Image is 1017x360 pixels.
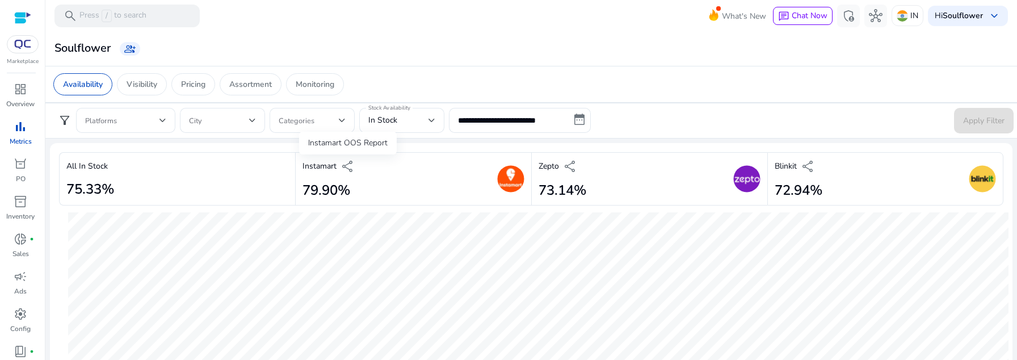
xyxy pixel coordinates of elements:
[14,307,27,321] span: settings
[63,78,103,90] p: Availability
[368,104,410,112] mat-label: Stock Availability
[30,349,34,354] span: fiber_manual_record
[539,160,559,172] p: Zepto
[6,99,35,109] p: Overview
[120,42,140,56] a: group_add
[943,10,983,21] b: Soulflower
[10,324,31,334] p: Config
[12,249,29,259] p: Sales
[296,78,334,90] p: Monitoring
[792,10,827,21] span: Chat Now
[14,232,27,246] span: donut_small
[127,78,157,90] p: Visibility
[14,270,27,283] span: campaign
[987,9,1001,23] span: keyboard_arrow_down
[910,6,918,26] p: IN
[64,9,77,23] span: search
[564,160,577,173] span: share
[837,5,860,27] button: admin_panel_settings
[869,9,882,23] span: hub
[102,10,112,22] span: /
[66,160,108,172] p: All In Stock
[302,182,355,199] h2: 79.90%
[775,182,822,199] h2: 72.94%
[935,12,983,20] p: Hi
[302,160,337,172] p: Instamart
[14,345,27,358] span: book_4
[775,160,797,172] p: Blinkit
[79,10,146,22] p: Press to search
[368,115,397,125] span: In Stock
[14,195,27,208] span: inventory_2
[801,160,815,173] span: share
[58,114,72,127] span: filter_alt
[299,132,397,154] div: Instamart OOS Report
[30,237,34,241] span: fiber_manual_record
[54,41,111,55] h3: Soulflower
[6,211,35,221] p: Inventory
[66,181,114,198] h2: 75.33%
[181,78,205,90] p: Pricing
[14,120,27,133] span: bar_chart
[722,6,766,26] span: What's New
[124,43,136,55] span: group_add
[778,11,789,22] span: chat
[12,40,33,49] img: QC-logo.svg
[842,9,855,23] span: admin_panel_settings
[229,78,272,90] p: Assortment
[539,182,586,199] h2: 73.14%
[16,174,26,184] p: PO
[864,5,887,27] button: hub
[773,7,833,25] button: chatChat Now
[7,57,39,66] p: Marketplace
[897,10,908,22] img: in.svg
[10,136,32,146] p: Metrics
[14,157,27,171] span: orders
[341,160,355,173] span: share
[14,286,27,296] p: Ads
[14,82,27,96] span: dashboard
